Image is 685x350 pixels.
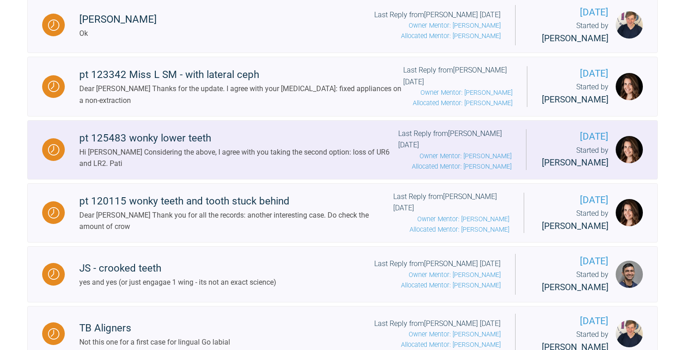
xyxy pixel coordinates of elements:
[79,260,276,277] div: JS - crooked teeth
[542,81,608,107] div: Started by
[48,144,59,156] img: Waiting
[27,120,658,180] a: Waitingpt 125483 wonky lower teethHi [PERSON_NAME] Considering the above, I agree with you taking...
[48,19,59,31] img: Waiting
[393,224,509,235] p: Allocated Mentor: [PERSON_NAME]
[48,268,59,280] img: Waiting
[374,340,501,350] p: Allocated Mentor: [PERSON_NAME]
[541,129,608,144] span: [DATE]
[79,320,230,336] div: TB Aligners
[403,64,512,108] div: Last Reply from [PERSON_NAME] [DATE]
[374,31,501,41] p: Allocated Mentor: [PERSON_NAME]
[374,280,501,291] p: Allocated Mentor: [PERSON_NAME]
[79,193,393,209] div: pt 120115 wonky teeth and tooth stuck behind
[79,209,393,233] div: Dear [PERSON_NAME] Thank you for all the records: another interesting case. Do check the amount o...
[27,57,658,116] a: Waitingpt 123342 Miss L SM - with lateral cephDear [PERSON_NAME] Thanks for the update. I agree w...
[79,11,157,28] div: [PERSON_NAME]
[616,320,643,347] img: Jack Gardner
[530,254,608,269] span: [DATE]
[48,81,59,92] img: Waiting
[616,136,643,163] img: Alexandra Lee
[79,83,403,106] div: Dear [PERSON_NAME] Thanks for the update. I agree with your [MEDICAL_DATA]: fixed appliances on a...
[79,146,398,170] div: Hi [PERSON_NAME] Considering the above, I agree with you taking the second option: loss of UR6 an...
[27,246,658,302] a: WaitingJS - crooked teethyes and yes (or just engagae 1 wing - its not an exact science)Last Repl...
[616,11,643,39] img: Jack Gardner
[79,28,157,39] div: Ok
[48,328,59,340] img: Waiting
[374,270,501,280] p: Owner Mentor: [PERSON_NAME]
[79,277,276,288] div: yes and yes (or just engagae 1 wing - its not an exact science)
[542,282,608,292] span: [PERSON_NAME]
[530,5,608,20] span: [DATE]
[530,314,608,329] span: [DATE]
[530,269,608,294] div: Started by
[616,261,643,288] img: Adam Moosa
[398,128,511,172] div: Last Reply from [PERSON_NAME] [DATE]
[616,199,643,226] img: Alexandra Lee
[398,151,511,161] p: Owner Mentor: [PERSON_NAME]
[403,87,512,98] p: Owner Mentor: [PERSON_NAME]
[539,193,608,208] span: [DATE]
[79,130,398,146] div: pt 125483 wonky lower teeth
[393,191,509,235] div: Last Reply from [PERSON_NAME] [DATE]
[79,67,403,83] div: pt 123342 Miss L SM - with lateral ceph
[530,20,608,45] div: Started by
[374,329,501,340] p: Owner Mentor: [PERSON_NAME]
[542,66,608,81] span: [DATE]
[374,20,501,31] p: Owner Mentor: [PERSON_NAME]
[542,157,608,168] span: [PERSON_NAME]
[539,208,608,233] div: Started by
[542,221,608,231] span: [PERSON_NAME]
[616,73,643,100] img: Alexandra Lee
[27,183,658,243] a: Waitingpt 120115 wonky teeth and tooth stuck behindDear [PERSON_NAME] Thank you for all the recor...
[374,258,501,291] div: Last Reply from [PERSON_NAME] [DATE]
[393,214,509,224] p: Owner Mentor: [PERSON_NAME]
[79,336,230,348] div: Not this one for a first case for lingual Go labial
[541,145,608,170] div: Started by
[48,207,59,219] img: Waiting
[542,94,608,105] span: [PERSON_NAME]
[398,161,511,172] p: Allocated Mentor: [PERSON_NAME]
[374,9,501,42] div: Last Reply from [PERSON_NAME] [DATE]
[542,33,608,44] span: [PERSON_NAME]
[403,98,512,108] p: Allocated Mentor: [PERSON_NAME]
